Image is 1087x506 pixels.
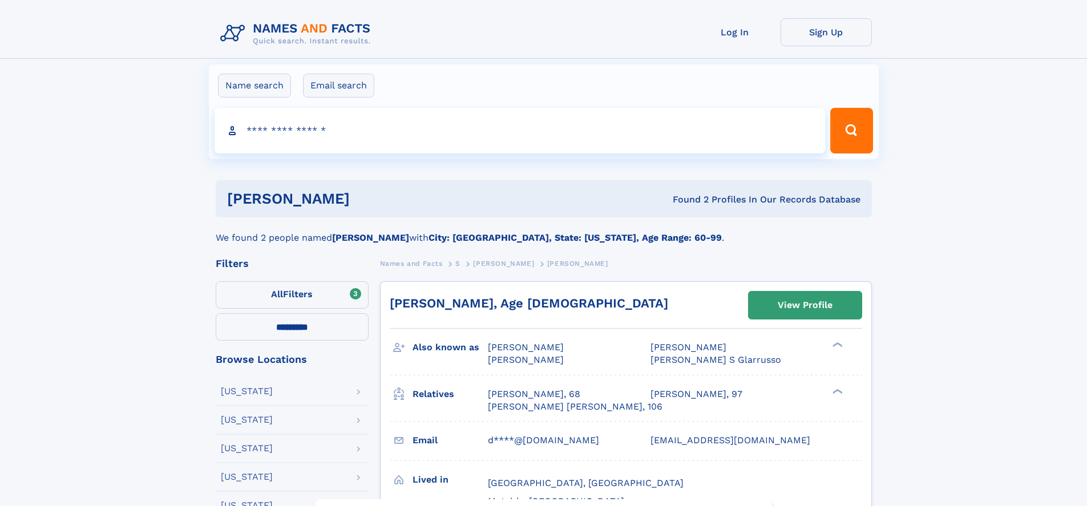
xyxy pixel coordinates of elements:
span: S [455,260,460,268]
span: [PERSON_NAME] [488,354,564,365]
label: Filters [216,281,369,309]
div: Filters [216,258,369,269]
div: Found 2 Profiles In Our Records Database [511,193,860,206]
span: All [271,289,283,299]
div: View Profile [778,292,833,318]
h3: Lived in [413,470,488,489]
a: [PERSON_NAME] [473,256,534,270]
span: [PERSON_NAME] [650,342,726,353]
h3: Email [413,431,488,450]
h3: Also known as [413,338,488,357]
div: ❯ [830,341,843,349]
span: [PERSON_NAME] [473,260,534,268]
a: Sign Up [781,18,872,46]
a: [PERSON_NAME], Age [DEMOGRAPHIC_DATA] [390,296,668,310]
span: [PERSON_NAME] [488,342,564,353]
div: ❯ [830,387,843,395]
a: [PERSON_NAME], 97 [650,388,742,400]
div: [US_STATE] [221,444,273,453]
a: Log In [689,18,781,46]
img: Logo Names and Facts [216,18,380,49]
span: [EMAIL_ADDRESS][DOMAIN_NAME] [650,435,810,446]
label: Name search [218,74,291,98]
button: Search Button [830,108,872,153]
div: [US_STATE] [221,387,273,396]
a: [PERSON_NAME] [PERSON_NAME], 106 [488,400,662,413]
div: We found 2 people named with . [216,217,872,245]
a: View Profile [749,292,862,319]
h3: Relatives [413,384,488,404]
a: Names and Facts [380,256,443,270]
span: [PERSON_NAME] S Glarrusso [650,354,781,365]
a: S [455,256,460,270]
b: City: [GEOGRAPHIC_DATA], State: [US_STATE], Age Range: 60-99 [429,232,722,243]
span: [GEOGRAPHIC_DATA], [GEOGRAPHIC_DATA] [488,477,684,488]
a: [PERSON_NAME], 68 [488,388,580,400]
label: Email search [303,74,374,98]
b: [PERSON_NAME] [332,232,409,243]
span: [PERSON_NAME] [547,260,608,268]
div: [US_STATE] [221,415,273,424]
h1: [PERSON_NAME] [227,192,511,206]
input: search input [215,108,826,153]
div: [US_STATE] [221,472,273,481]
div: Browse Locations [216,354,369,365]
